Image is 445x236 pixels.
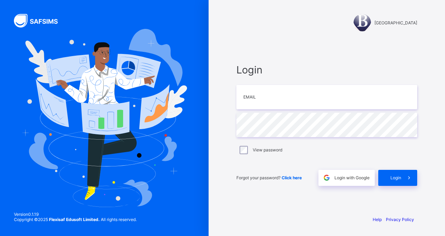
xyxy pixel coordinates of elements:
img: google.396cfc9801f0270233282035f929180a.svg [323,174,331,182]
a: Privacy Policy [386,217,414,222]
label: View password [253,147,282,152]
img: SAFSIMS Logo [14,14,66,27]
img: Hero Image [22,29,187,207]
a: Help [373,217,382,222]
span: Login with Google [334,175,370,180]
span: Copyright © 2025 All rights reserved. [14,217,137,222]
a: Click here [282,175,302,180]
span: Forgot your password? [236,175,302,180]
span: [GEOGRAPHIC_DATA] [374,20,417,25]
span: Version 0.1.19 [14,212,137,217]
strong: Flexisaf Edusoft Limited. [49,217,100,222]
span: Login [390,175,401,180]
span: Login [236,64,417,76]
